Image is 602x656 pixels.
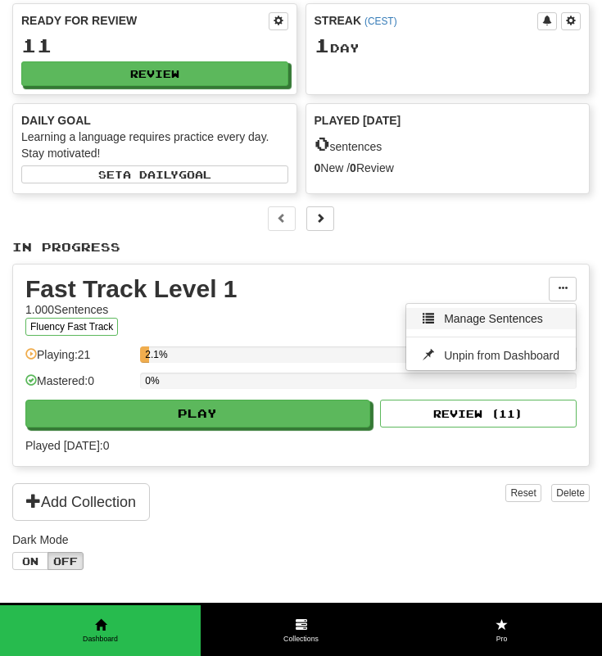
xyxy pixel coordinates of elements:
button: Reset [505,484,541,502]
span: 1 [315,34,330,57]
span: Manage Sentences [444,312,543,325]
div: Ready for Review [21,12,269,29]
span: Pro [401,634,602,645]
div: Dark Mode [12,532,590,548]
button: Seta dailygoal [21,165,288,183]
div: 1.000 Sentences [25,301,549,318]
div: Streak [315,12,538,29]
button: On [12,552,48,570]
span: Played [DATE] [315,112,401,129]
div: Playing: 21 [25,346,132,373]
span: Collections [201,634,401,645]
div: 2.1% [145,346,149,363]
div: Mastered: 0 [25,373,132,400]
button: Add Collection [12,483,150,521]
a: (CEST) [364,16,397,27]
div: sentences [315,133,582,155]
strong: 0 [315,161,321,174]
span: Played [DATE]: 0 [25,437,577,454]
a: Unpin from Dashboard [406,345,576,366]
div: 11 [21,35,288,56]
button: Review [21,61,288,86]
button: Fluency Fast Track [25,318,118,336]
strong: 0 [350,161,356,174]
div: Daily Goal [21,112,288,129]
button: Delete [551,484,590,502]
button: Off [48,552,84,570]
span: Unpin from Dashboard [444,349,559,362]
button: Play [25,400,370,428]
button: Review (11) [380,400,577,428]
div: Day [315,35,582,57]
p: In Progress [12,239,590,256]
div: New / Review [315,160,582,176]
span: a daily [123,169,179,180]
div: Learning a language requires practice every day. Stay motivated! [21,129,288,161]
div: Fast Track Level 1 [25,277,549,301]
span: 0 [315,132,330,155]
a: Manage Sentences [406,308,576,329]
